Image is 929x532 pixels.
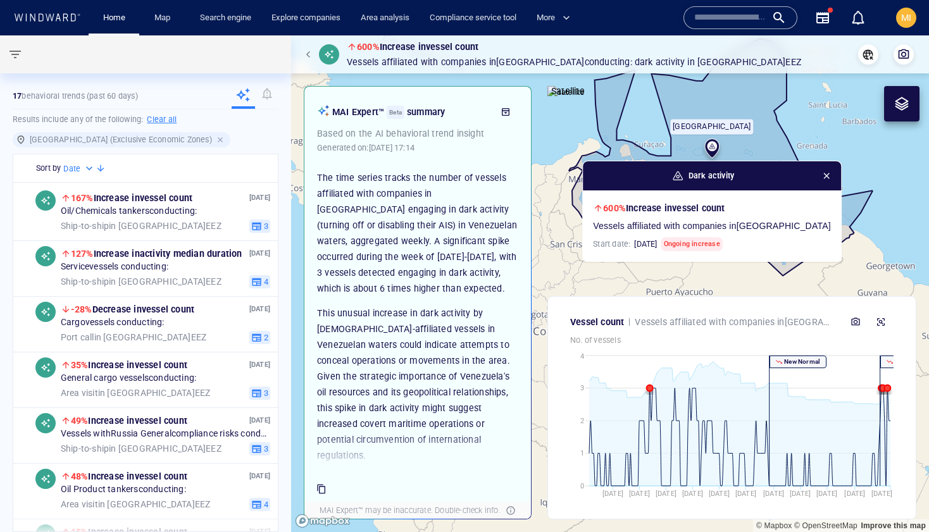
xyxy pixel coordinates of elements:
[682,490,703,498] tspan: [DATE]
[875,475,920,523] iframe: Chat
[551,84,585,99] p: Satellite
[532,7,581,29] button: More
[71,360,187,370] span: Increase in vessel count
[13,91,22,101] strong: 17
[689,170,735,182] span: Dark activity
[369,143,415,152] span: [DATE] 17:14
[13,132,230,147] div: [GEOGRAPHIC_DATA] (Exclusive Economic Zones)
[603,203,725,213] span: Increase in vessel count
[317,170,518,297] p: The time series tracks the number of vessels affiliated with companies in [GEOGRAPHIC_DATA] engag...
[61,221,221,232] span: in [GEOGRAPHIC_DATA] EEZ
[861,521,926,530] a: Map feedback
[71,360,89,370] span: 35%
[249,387,270,400] button: 3
[661,237,723,251] span: Ongoing increase
[61,388,211,399] span: in [GEOGRAPHIC_DATA] EEZ
[249,192,270,204] p: [DATE]
[61,332,94,342] span: Port call
[61,276,109,287] span: Ship-to-ship
[790,490,811,498] tspan: [DATE]
[635,54,685,70] span: Dark activity
[98,7,130,29] a: Home
[580,352,584,361] tspan: 4
[656,490,676,498] tspan: [DATE]
[262,499,268,510] span: 4
[249,248,270,260] p: [DATE]
[291,35,929,532] canvas: Map
[629,490,650,498] tspan: [DATE]
[266,7,346,29] a: Explore companies
[262,332,268,343] span: 2
[61,485,186,496] span: Oil Product tankers conducting:
[61,499,98,509] span: Area visit
[61,276,221,288] span: in [GEOGRAPHIC_DATA] EEZ
[61,429,270,440] span: Vessels with Russia General compliance risks conducting:
[894,5,919,30] button: MI
[262,388,268,399] span: 3
[30,133,212,146] h6: [GEOGRAPHIC_DATA] (Exclusive Economic Zones)
[756,521,792,530] a: Mapbox
[317,502,503,519] div: MAI Expert™ may be inaccurate. Double-check info.
[71,416,89,426] span: 49%
[357,42,380,52] span: 600%
[262,276,268,288] span: 4
[249,498,270,512] button: 4
[783,357,820,366] p: New Normal
[61,443,109,454] span: Ship-to-ship
[547,86,585,99] img: satellite
[794,521,857,530] a: OpenStreetMap
[332,104,492,120] p: MAI Expert™ summary
[144,7,185,29] button: Map
[249,359,270,371] p: [DATE]
[357,42,478,52] span: Increase in vessel count
[94,7,134,29] button: Home
[71,193,192,203] span: Increase in vessel count
[63,163,80,175] h6: Date
[603,203,626,213] span: 600%
[593,221,831,232] span: Vessels affiliated with companies in [GEOGRAPHIC_DATA]
[195,7,256,29] a: Search engine
[901,13,911,23] span: MI
[71,416,187,426] span: Increase in vessel count
[71,249,242,259] span: Increase in activity median duration
[580,384,584,392] tspan: 3
[71,304,194,314] span: Decrease in vessel count
[36,162,61,175] h6: Sort by
[61,373,196,385] span: General cargo vessels conducting:
[634,238,657,251] h6: [DATE]
[61,206,197,218] span: Oil/Chemicals tankers conducting:
[580,449,584,457] tspan: 1
[735,490,756,498] tspan: [DATE]
[61,443,221,455] span: in [GEOGRAPHIC_DATA] EEZ
[149,7,180,29] a: Map
[71,193,94,203] span: 167%
[61,262,168,273] span: Service vessels conducting:
[71,471,187,481] span: Increase in vessel count
[61,388,98,398] span: Area visit
[249,442,270,456] button: 3
[871,490,892,498] tspan: [DATE]
[763,490,784,498] tspan: [DATE]
[249,275,270,289] button: 4
[262,221,268,232] span: 3
[593,237,723,251] h6: Start date:
[71,249,94,259] span: 127%
[13,90,138,102] p: behavioral trends (Past 60 days)
[425,7,521,29] button: Compliance service tool
[347,54,802,70] p: Vessels affiliated with companies in [GEOGRAPHIC_DATA] conducting: in [GEOGRAPHIC_DATA] EEZ
[816,490,837,498] tspan: [DATE]
[249,415,270,427] p: [DATE]
[356,7,415,29] a: Area analysis
[570,314,624,330] p: Vessel count
[635,314,833,330] p: Vessels affiliated with companies in [GEOGRAPHIC_DATA] conducting: in [GEOGRAPHIC_DATA] EEZ
[295,514,351,528] a: Mapbox logo
[602,490,623,498] tspan: [DATE]
[13,109,278,130] h6: Results include any of the following:
[71,471,89,481] span: 48%
[71,304,92,314] span: -28%
[709,490,730,498] tspan: [DATE]
[317,126,518,141] p: Based on the AI behavioral trend insight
